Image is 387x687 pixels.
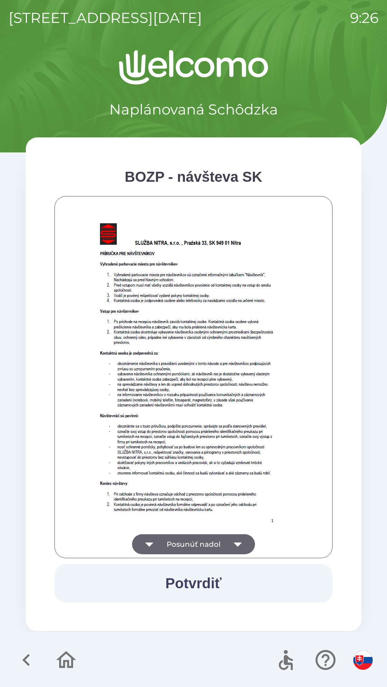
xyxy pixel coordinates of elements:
button: Posunúť nadol [132,534,255,554]
p: Naplánovaná Schôdzka [109,99,278,120]
img: sk flag [353,651,373,670]
button: Potvrdiť [54,564,333,603]
img: Logo [26,50,361,84]
p: [STREET_ADDRESS][DATE] [9,7,202,29]
p: 9:26 [350,7,378,29]
div: BOZP - návšteva SK [54,166,333,187]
